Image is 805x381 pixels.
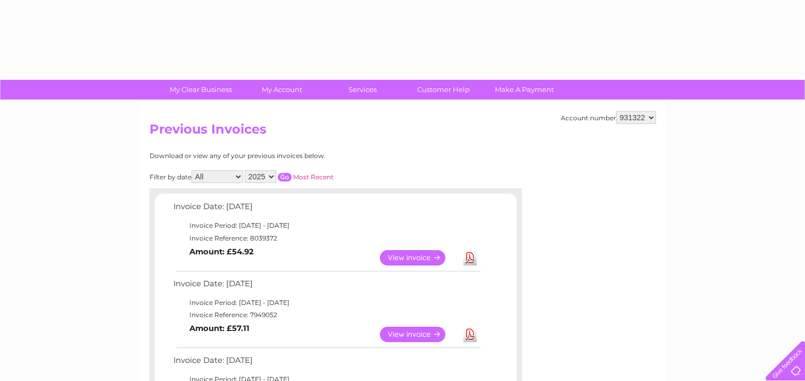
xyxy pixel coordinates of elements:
td: Invoice Date: [DATE] [171,353,482,373]
div: Account number [561,111,656,124]
a: Services [319,80,406,100]
td: Invoice Date: [DATE] [171,200,482,219]
div: Download or view any of your previous invoices below. [150,152,429,160]
a: Download [463,250,477,266]
div: Filter by date [150,170,429,183]
td: Invoice Reference: 7949052 [171,309,482,321]
a: My Account [238,80,326,100]
a: Most Recent [293,173,334,181]
a: Customer Help [400,80,487,100]
b: Amount: £54.92 [189,247,254,256]
td: Invoice Period: [DATE] - [DATE] [171,219,482,232]
td: Invoice Period: [DATE] - [DATE] [171,296,482,309]
h2: Previous Invoices [150,122,656,142]
td: Invoice Reference: 8039372 [171,232,482,245]
a: Make A Payment [480,80,568,100]
a: Download [463,327,477,342]
td: Invoice Date: [DATE] [171,277,482,296]
b: Amount: £57.11 [189,324,250,333]
a: View [380,250,458,266]
a: View [380,327,458,342]
a: My Clear Business [157,80,245,100]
